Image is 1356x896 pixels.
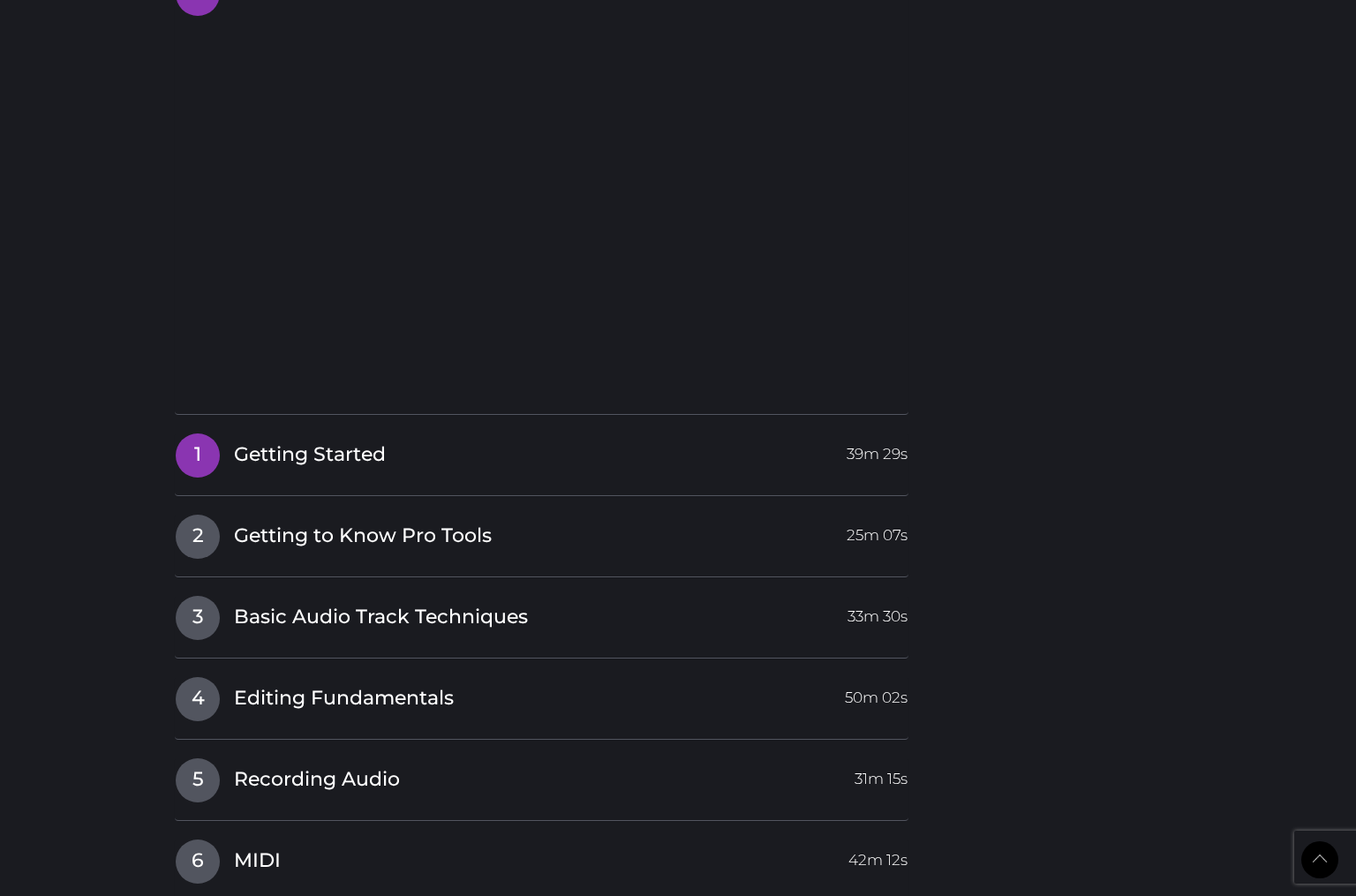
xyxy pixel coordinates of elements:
[175,676,908,713] a: 4Editing Fundamentals50m 02s
[234,441,386,469] span: Getting Started
[176,758,220,802] span: 5
[175,433,908,470] a: 1Getting Started39m 29s
[847,433,908,465] span: 39m 29s
[234,523,492,550] span: Getting to Know Pro Tools
[845,677,908,709] span: 50m 02s
[176,677,220,721] span: 4
[175,757,908,794] a: 5Recording Audio31m 15s
[176,515,220,559] span: 2
[847,596,908,628] span: 33m 30s
[855,758,908,790] span: 31m 15s
[234,847,281,875] span: MIDI
[175,514,908,551] a: 2Getting to Know Pro Tools25m 07s
[234,685,454,712] span: Editing Fundamentals
[176,840,220,884] span: 6
[175,595,908,632] a: 3Basic Audio Track Techniques33m 30s
[847,515,908,546] span: 25m 07s
[176,433,220,478] span: 1
[848,840,908,871] span: 42m 12s
[234,766,400,794] span: Recording Audio
[234,604,528,631] span: Basic Audio Track Techniques
[175,839,908,876] a: 6MIDI42m 12s
[176,596,220,640] span: 3
[1301,841,1338,878] a: Back to Top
